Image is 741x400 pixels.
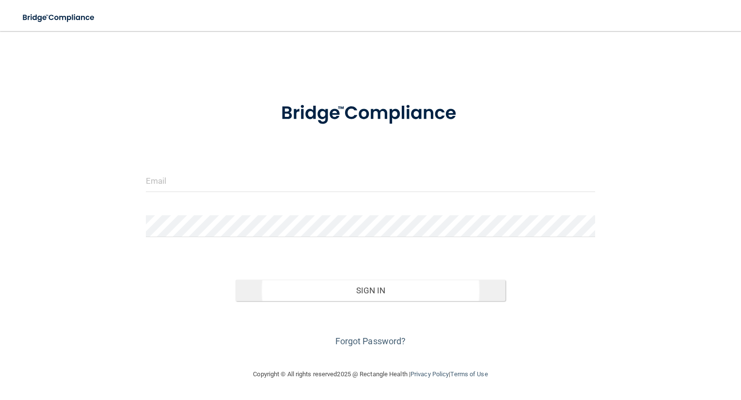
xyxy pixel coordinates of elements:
[194,359,548,390] div: Copyright © All rights reserved 2025 @ Rectangle Health | |
[15,8,104,28] img: bridge_compliance_login_screen.278c3ca4.svg
[146,170,595,192] input: Email
[450,370,488,378] a: Terms of Use
[262,89,479,138] img: bridge_compliance_login_screen.278c3ca4.svg
[410,370,449,378] a: Privacy Policy
[236,280,505,301] button: Sign In
[335,336,406,346] a: Forgot Password?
